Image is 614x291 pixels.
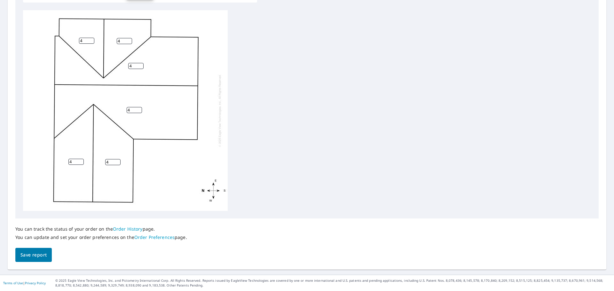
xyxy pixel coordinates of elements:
p: © 2025 Eagle View Technologies, Inc. and Pictometry International Corp. All Rights Reserved. Repo... [55,278,611,288]
span: Save report [20,251,47,259]
button: Save report [15,248,52,262]
p: You can track the status of your order on the page. [15,226,187,232]
a: Order Preferences [134,234,175,240]
p: You can update and set your order preferences on the page. [15,234,187,240]
a: Order History [113,226,143,232]
a: Terms of Use [3,281,23,285]
p: | [3,281,46,285]
a: Privacy Policy [25,281,46,285]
